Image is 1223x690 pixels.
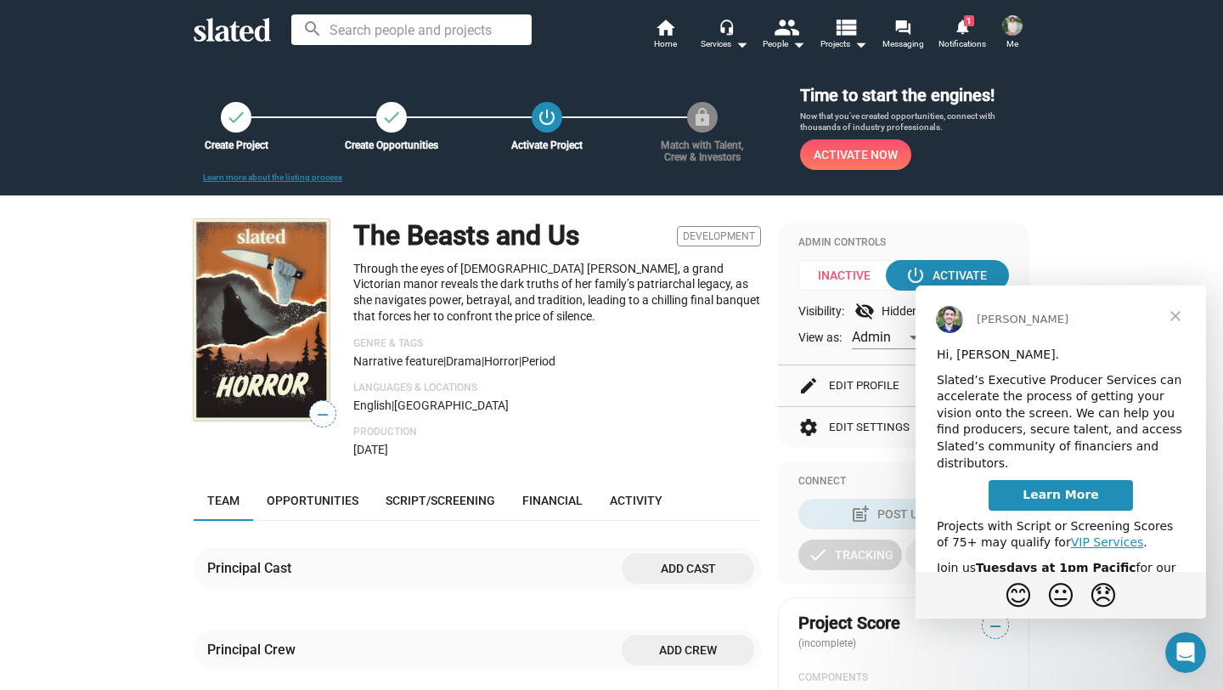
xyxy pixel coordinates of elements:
p: Genre & Tags [353,337,761,351]
iframe: Intercom live chat [1165,632,1206,673]
span: Add cast [635,553,741,584]
a: Home [635,17,695,54]
a: Messaging [873,17,933,54]
mat-icon: arrow_drop_down [788,34,809,54]
mat-icon: view_list [833,14,858,39]
span: Me [1006,34,1018,54]
mat-icon: check [226,107,246,127]
div: Tracking [808,540,893,570]
button: Services [695,17,754,54]
mat-icon: notifications [954,18,970,34]
mat-icon: forum [894,19,910,35]
a: Script/Screening [372,480,509,521]
span: — [310,404,335,426]
span: blush reaction [82,289,124,330]
a: 1Notifications [933,17,992,54]
div: Post Update [854,499,955,529]
button: Post Update [798,499,1009,529]
button: Add cast [622,553,754,584]
div: Admin Controls [798,236,1009,250]
button: Nicole BaileyMe [992,12,1033,56]
div: Create Project [180,139,292,151]
span: 😞 [173,294,201,326]
mat-icon: edit [798,376,819,396]
span: Add crew [635,635,741,665]
a: Team [194,480,253,521]
div: Connect [798,475,1009,489]
span: English [353,399,392,412]
span: Notifications [938,34,986,54]
span: | [443,354,446,368]
mat-icon: arrow_drop_down [850,34,871,54]
p: Production [353,426,761,439]
iframe: Intercom live chat message [916,286,1206,619]
button: People [754,17,814,54]
p: Through the eyes of [DEMOGRAPHIC_DATA] [PERSON_NAME], a grand Victorian manor reveals the dark tr... [353,261,761,324]
span: Team [207,494,240,507]
span: | [482,354,484,368]
span: Horror [484,354,519,368]
button: Activate Project [532,102,562,133]
mat-icon: check [381,107,402,127]
span: Activate Now [814,139,898,170]
b: Tuesdays at 1pm Pacific [60,275,221,289]
h3: Time to start the engines! [800,84,1029,107]
mat-icon: power_settings_new [905,265,926,286]
p: Languages & Locations [353,382,761,395]
button: Edit Profile [798,365,1009,406]
a: Learn more about the listing process [203,172,342,182]
span: Opportunities [267,494,358,507]
span: Period [521,354,555,368]
span: Script/Screening [386,494,495,507]
span: [GEOGRAPHIC_DATA] [394,399,509,412]
mat-icon: people [774,14,798,39]
span: Drama [446,354,482,368]
span: Development [677,226,761,246]
button: Activate [886,260,1009,291]
span: Financial [522,494,583,507]
span: neutral face reaction [124,289,166,330]
p: Now that you’ve created opportunities, connect with thousands of industry professionals. [800,110,1029,133]
span: disappointed reaction [166,289,209,330]
div: Activate [909,260,987,291]
div: COMPONENTS [798,671,1009,685]
button: Projects [814,17,873,54]
div: Principal Cast [207,559,298,577]
span: Narrative feature [353,354,443,368]
span: (incomplete) [798,637,859,649]
span: Inactive [798,260,901,291]
div: People [763,34,805,54]
span: 1 [964,15,974,26]
img: The Beasts and Us [194,219,330,421]
span: Messaging [882,34,924,54]
div: Visibility: Hidden [798,301,1009,321]
mat-icon: home [655,17,675,37]
mat-icon: arrow_drop_down [731,34,752,54]
mat-icon: power_settings_new [537,107,557,127]
div: Join us for our weekly on Clubhouse. Ask our Executive Producer Team anything about film developm... [21,274,269,375]
span: Projects [820,34,867,54]
span: 😐 [131,294,159,326]
span: Home [654,34,677,54]
span: | [519,354,521,368]
h1: The Beasts and Us [353,218,579,254]
mat-icon: check [808,545,828,565]
div: Create Opportunities [335,139,448,151]
span: | [392,399,394,412]
mat-icon: visibility_off [854,301,875,321]
button: Edit Settings [798,407,1009,448]
a: Financial [509,480,596,521]
span: Activity [610,494,662,507]
a: Opportunities [253,480,372,521]
button: Add crew [622,635,754,665]
button: Share [905,540,1009,570]
span: Admin [852,329,891,345]
span: [DATE] [353,443,388,456]
div: Activate Project [491,139,603,151]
